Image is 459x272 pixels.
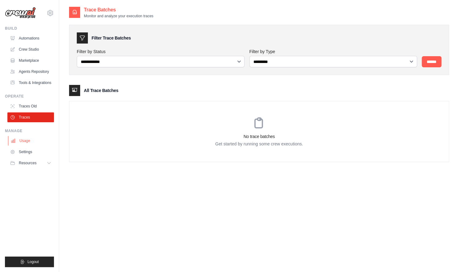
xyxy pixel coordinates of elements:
span: Logout [27,259,39,264]
h3: Filter Trace Batches [92,35,131,41]
a: Crew Studio [7,44,54,54]
h2: Trace Batches [84,6,153,14]
h3: All Trace Batches [84,87,118,94]
a: Settings [7,147,54,157]
div: Build [5,26,54,31]
a: Marketplace [7,56,54,65]
label: Filter by Type [249,48,417,55]
label: Filter by Status [77,48,244,55]
a: Usage [8,136,55,146]
a: Traces Old [7,101,54,111]
div: Manage [5,128,54,133]
a: Traces [7,112,54,122]
div: Operate [5,94,54,99]
button: Logout [5,257,54,267]
button: Resources [7,158,54,168]
a: Automations [7,33,54,43]
a: Tools & Integrations [7,78,54,88]
span: Resources [19,161,36,165]
h3: No trace batches [69,133,449,140]
img: Logo [5,7,36,19]
p: Monitor and analyze your execution traces [84,14,153,19]
p: Get started by running some crew executions. [69,141,449,147]
a: Agents Repository [7,67,54,77]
